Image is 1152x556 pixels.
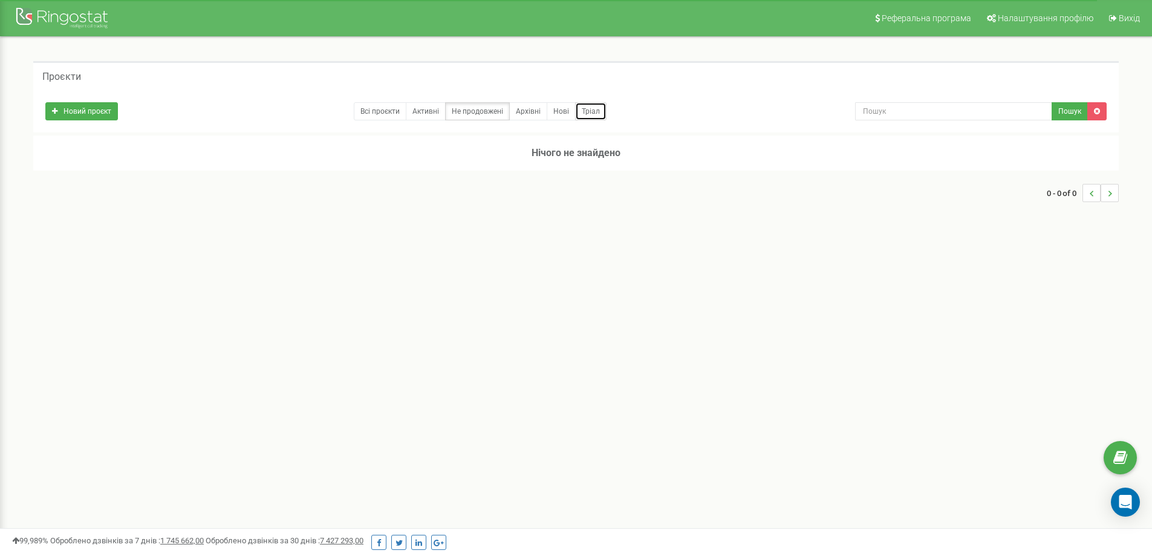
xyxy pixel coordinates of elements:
a: Всі проєкти [354,102,406,120]
span: Налаштування профілю [998,13,1093,23]
a: Активні [406,102,446,120]
button: Пошук [1052,102,1088,120]
span: 0 - 0 of 0 [1047,184,1082,202]
nav: ... [1047,172,1119,214]
u: 7 427 293,00 [320,536,363,545]
u: 1 745 662,00 [160,536,204,545]
span: 99,989% [12,536,48,545]
a: Архівні [509,102,547,120]
a: Нові [547,102,576,120]
span: Оброблено дзвінків за 7 днів : [50,536,204,545]
span: Оброблено дзвінків за 30 днів : [206,536,363,545]
input: Пошук [855,102,1052,120]
span: Реферальна програма [882,13,971,23]
a: Тріал [575,102,607,120]
a: Не продовжені [445,102,510,120]
h3: Нічого не знайдено [33,136,1119,171]
h5: Проєкти [42,71,81,82]
span: Вихід [1119,13,1140,23]
div: Open Intercom Messenger [1111,488,1140,517]
a: Новий проєкт [45,102,118,120]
